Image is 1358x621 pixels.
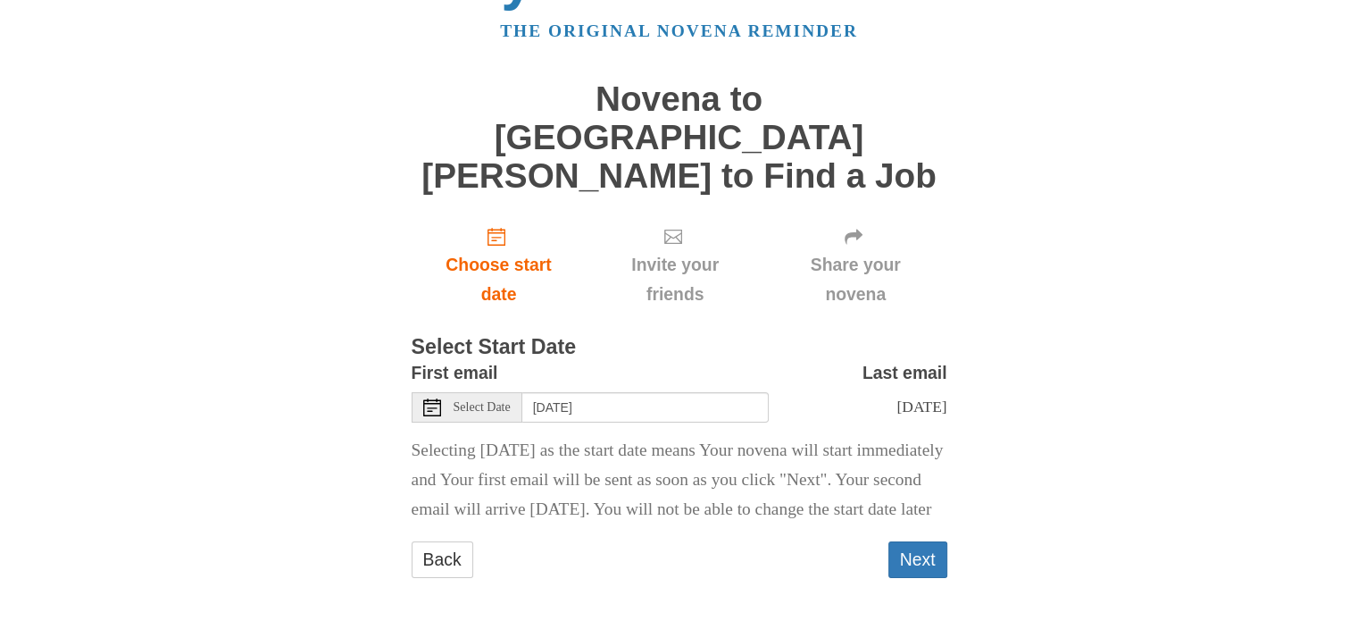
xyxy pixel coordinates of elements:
[412,80,947,195] h1: Novena to [GEOGRAPHIC_DATA][PERSON_NAME] to Find a Job
[896,398,946,415] span: [DATE]
[586,213,763,319] div: Click "Next" to confirm your start date first.
[412,336,947,359] h3: Select Start Date
[429,250,569,309] span: Choose start date
[412,213,587,319] a: Choose start date
[412,358,498,388] label: First email
[888,541,947,578] button: Next
[412,541,473,578] a: Back
[862,358,947,388] label: Last email
[500,21,858,40] a: The original novena reminder
[764,213,947,319] div: Click "Next" to confirm your start date first.
[782,250,929,309] span: Share your novena
[604,250,746,309] span: Invite your friends
[522,392,769,423] input: Use the arrow keys to pick a date
[454,401,511,414] span: Select Date
[412,436,947,524] p: Selecting [DATE] as the start date means Your novena will start immediately and Your first email ...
